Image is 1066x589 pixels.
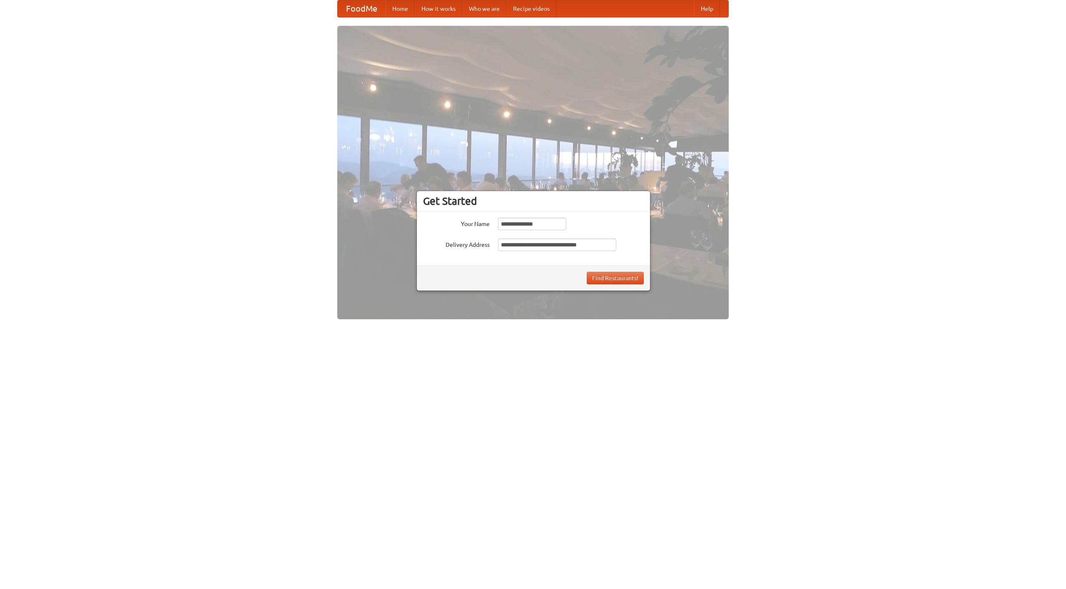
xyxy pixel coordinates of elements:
a: Home [386,0,415,17]
label: Your Name [423,218,490,228]
button: Find Restaurants! [587,272,644,284]
h3: Get Started [423,195,644,207]
a: Recipe videos [506,0,556,17]
a: Who we are [462,0,506,17]
a: FoodMe [338,0,386,17]
label: Delivery Address [423,239,490,249]
a: Help [694,0,720,17]
a: How it works [415,0,462,17]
